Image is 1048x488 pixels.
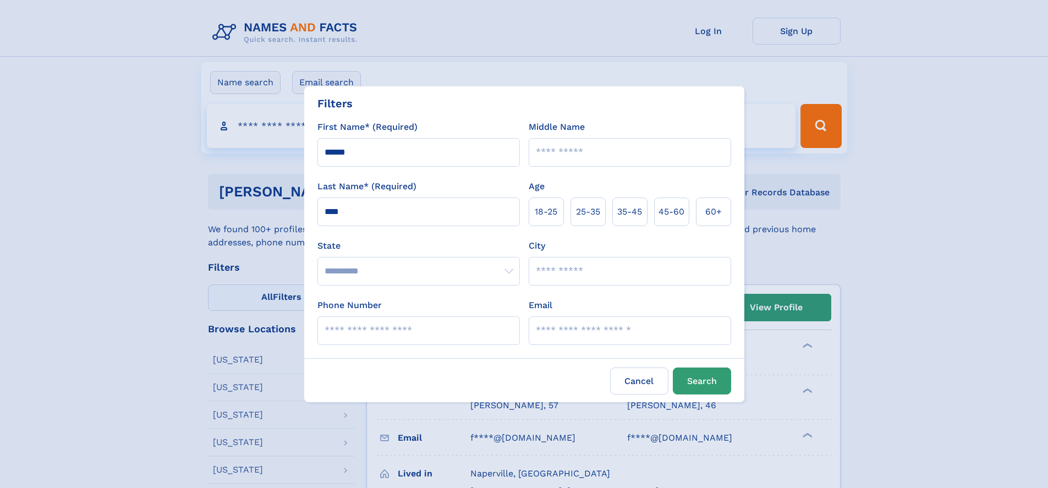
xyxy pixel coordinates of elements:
[529,299,552,312] label: Email
[317,120,418,134] label: First Name* (Required)
[617,205,642,218] span: 35‑45
[529,239,545,253] label: City
[576,205,600,218] span: 25‑35
[673,368,731,394] button: Search
[317,239,520,253] label: State
[529,180,545,193] label: Age
[705,205,722,218] span: 60+
[317,95,353,112] div: Filters
[659,205,684,218] span: 45‑60
[317,299,382,312] label: Phone Number
[317,180,416,193] label: Last Name* (Required)
[610,368,668,394] label: Cancel
[529,120,585,134] label: Middle Name
[535,205,557,218] span: 18‑25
